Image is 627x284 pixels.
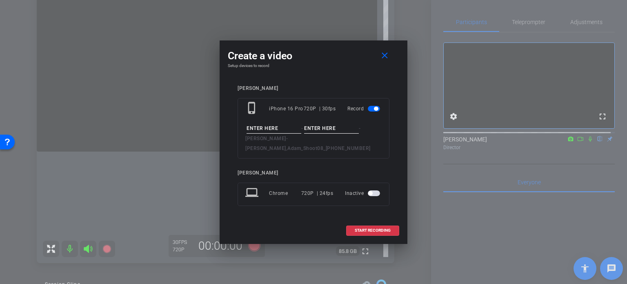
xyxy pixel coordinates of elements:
[238,85,389,92] div: [PERSON_NAME]
[286,136,288,141] span: -
[245,136,286,141] span: [PERSON_NAME]
[269,186,301,201] div: Chrome
[380,51,390,61] mat-icon: close
[355,228,391,233] span: START RECORDING
[345,186,382,201] div: Inactive
[304,101,336,116] div: 720P | 30fps
[359,125,361,131] span: -
[245,101,260,116] mat-icon: phone_iphone
[301,125,303,131] span: -
[247,123,301,134] input: ENTER HERE
[228,49,399,63] div: Create a video
[245,186,260,201] mat-icon: laptop
[245,145,371,151] span: [PERSON_NAME],Adam_Shoot08_[PHONE_NUMBER]
[346,226,399,236] button: START RECORDING
[304,123,359,134] input: ENTER HERE
[301,186,334,201] div: 720P | 24fps
[347,101,382,116] div: Record
[269,101,304,116] div: iPhone 16 Pro
[228,63,399,68] h4: Setup devices to record
[238,170,389,176] div: [PERSON_NAME]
